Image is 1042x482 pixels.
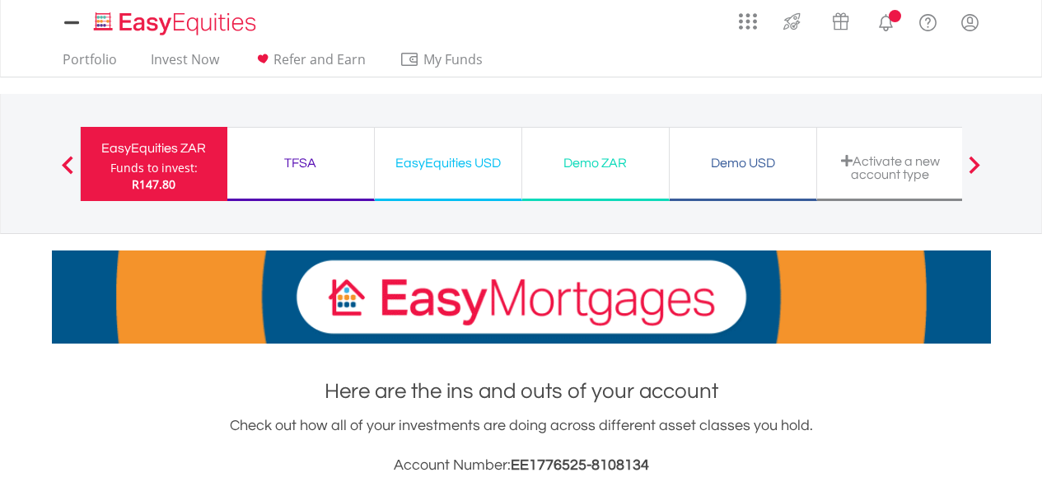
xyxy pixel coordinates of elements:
[132,176,175,192] span: R147.80
[91,10,263,37] img: EasyEquities_Logo.png
[52,250,991,344] img: EasyMortage Promotion Banner
[56,51,124,77] a: Portfolio
[949,4,991,40] a: My Profile
[680,152,806,175] div: Demo USD
[816,4,865,35] a: Vouchers
[907,4,949,37] a: FAQ's and Support
[110,160,198,176] div: Funds to invest:
[511,457,649,473] span: EE1776525-8108134
[91,137,217,160] div: EasyEquities ZAR
[827,154,954,181] div: Activate a new account type
[52,414,991,477] div: Check out how all of your investments are doing across different asset classes you hold.
[778,8,806,35] img: thrive-v2.svg
[739,12,757,30] img: grid-menu-icon.svg
[385,152,512,175] div: EasyEquities USD
[237,152,364,175] div: TFSA
[400,49,507,70] span: My Funds
[865,4,907,37] a: Notifications
[273,50,366,68] span: Refer and Earn
[144,51,226,77] a: Invest Now
[87,4,263,37] a: Home page
[532,152,659,175] div: Demo ZAR
[728,4,768,30] a: AppsGrid
[52,377,991,406] h1: Here are the ins and outs of your account
[52,454,991,477] h3: Account Number:
[246,51,372,77] a: Refer and Earn
[827,8,854,35] img: vouchers-v2.svg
